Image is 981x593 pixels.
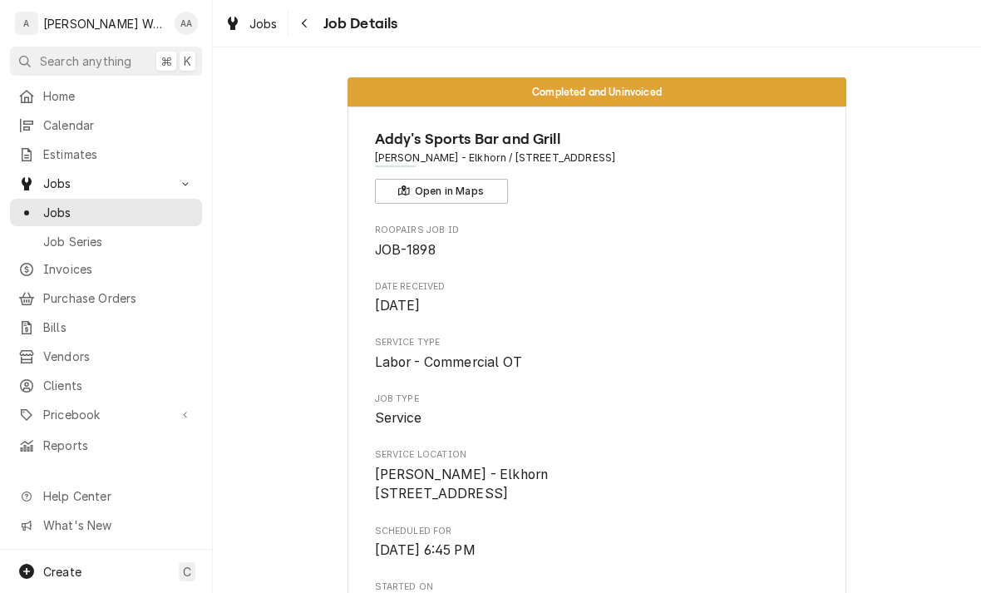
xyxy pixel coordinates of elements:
div: AA [175,12,198,35]
div: Status [348,77,846,106]
span: Roopairs Job ID [375,224,820,237]
span: Purchase Orders [43,289,194,307]
span: Job Details [318,12,398,35]
a: Go to Pricebook [10,401,202,428]
span: Job Type [375,393,820,406]
a: Go to Jobs [10,170,202,197]
span: Address [375,151,820,166]
span: Scheduled For [375,541,820,561]
button: Search anything⌘K [10,47,202,76]
a: Go to What's New [10,511,202,539]
span: Service Location [375,465,820,504]
a: Invoices [10,255,202,283]
a: Go to Help Center [10,482,202,510]
div: Client Information [375,128,820,204]
span: Bills [43,319,194,336]
a: Clients [10,372,202,399]
span: Job Type [375,408,820,428]
button: Open in Maps [375,179,508,204]
span: Service Type [375,353,820,373]
span: Home [43,87,194,105]
span: [PERSON_NAME] - Elkhorn [STREET_ADDRESS] [375,467,549,502]
button: Navigate back [292,10,318,37]
span: Create [43,565,81,579]
span: Jobs [249,15,278,32]
span: Date Received [375,280,820,294]
span: Roopairs Job ID [375,240,820,260]
a: Vendors [10,343,202,370]
span: Reports [43,437,194,454]
span: Service [375,410,422,426]
span: C [183,563,191,581]
div: Scheduled For [375,525,820,561]
span: [DATE] 6:45 PM [375,542,476,558]
span: Invoices [43,260,194,278]
a: Job Series [10,228,202,255]
span: [DATE] [375,298,421,314]
a: Estimates [10,141,202,168]
div: Aaron Anderson's Avatar [175,12,198,35]
span: Clients [43,377,194,394]
span: Help Center [43,487,192,505]
a: Bills [10,314,202,341]
span: Name [375,128,820,151]
a: Calendar [10,111,202,139]
span: Estimates [43,146,194,163]
span: Search anything [40,52,131,70]
span: Completed and Uninvoiced [532,86,662,97]
span: K [184,52,191,70]
span: Jobs [43,204,194,221]
span: Labor - Commercial OT [375,354,522,370]
span: Vendors [43,348,194,365]
div: Job Type [375,393,820,428]
a: Home [10,82,202,110]
span: Pricebook [43,406,169,423]
span: Date Received [375,296,820,316]
div: Service Location [375,448,820,504]
div: A [15,12,38,35]
div: [PERSON_NAME] Works LLC [43,15,165,32]
a: Jobs [10,199,202,226]
span: What's New [43,516,192,534]
span: ⌘ [160,52,172,70]
span: Service Type [375,336,820,349]
span: JOB-1898 [375,242,436,258]
a: Jobs [218,10,284,37]
span: Service Location [375,448,820,462]
span: Scheduled For [375,525,820,538]
a: Reports [10,432,202,459]
div: Service Type [375,336,820,372]
div: Date Received [375,280,820,316]
span: Calendar [43,116,194,134]
a: Purchase Orders [10,284,202,312]
div: Roopairs Job ID [375,224,820,259]
span: Jobs [43,175,169,192]
span: Job Series [43,233,194,250]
